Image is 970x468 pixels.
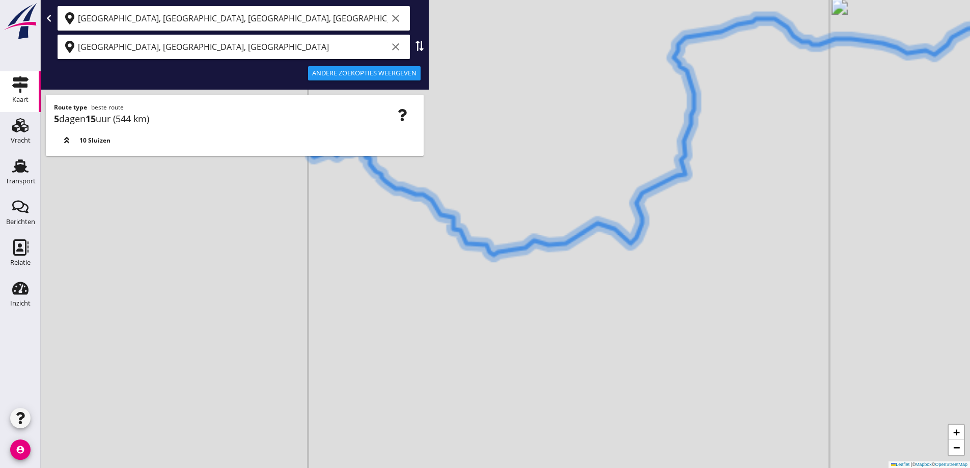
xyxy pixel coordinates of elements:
span: + [953,426,960,438]
div: Vracht [11,137,31,144]
strong: 5 [54,113,59,125]
div: Transport [6,178,36,184]
a: Mapbox [916,462,932,467]
a: Leaflet [891,462,909,467]
div: © © [889,461,970,468]
img: logo-small.a267ee39.svg [2,3,39,40]
div: Andere zoekopties weergeven [312,68,417,78]
span: − [953,441,960,454]
input: Bestemming [78,39,387,55]
div: Relatie [10,259,31,266]
div: Berichten [6,218,35,225]
div: dagen uur (544 km) [54,112,415,126]
input: Vertrekpunt [78,10,387,26]
div: Inzicht [10,300,31,307]
i: account_circle [10,439,31,460]
i: clear [390,41,402,53]
a: Zoom out [949,440,964,455]
div: Kaart [12,96,29,103]
strong: Route type [54,103,87,112]
i: clear [390,12,402,24]
button: Andere zoekopties weergeven [308,66,421,80]
span: 10 Sluizen [79,136,110,145]
span: | [911,462,912,467]
span: beste route [91,103,124,112]
a: Zoom in [949,425,964,440]
a: OpenStreetMap [935,462,967,467]
strong: 15 [86,113,96,125]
